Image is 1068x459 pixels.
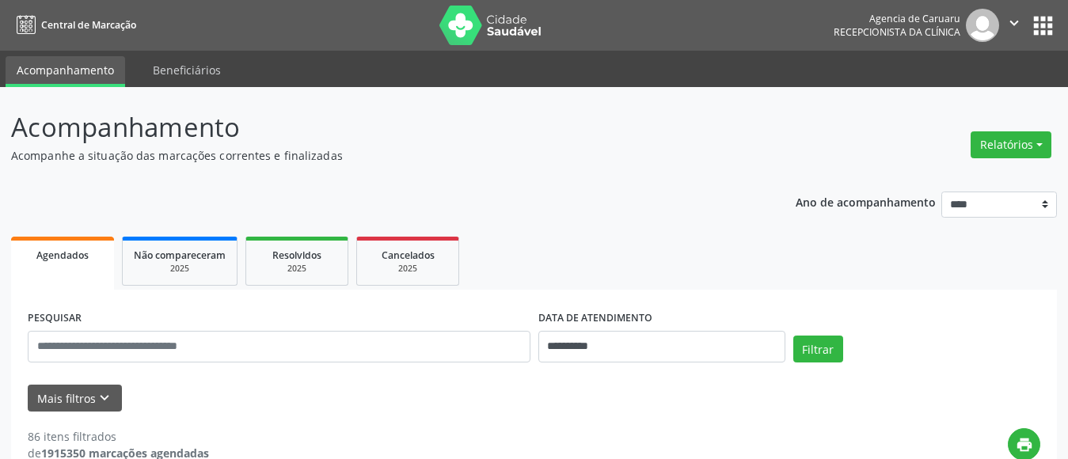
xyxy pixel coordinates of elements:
[6,56,125,87] a: Acompanhamento
[11,108,743,147] p: Acompanhamento
[999,9,1029,42] button: 
[1029,12,1057,40] button: apps
[971,131,1051,158] button: Relatórios
[272,248,321,262] span: Resolvidos
[834,12,960,25] div: Agencia de Caruaru
[257,263,336,275] div: 2025
[538,306,652,331] label: DATA DE ATENDIMENTO
[142,56,232,84] a: Beneficiários
[134,248,226,262] span: Não compareceram
[834,25,960,39] span: Recepcionista da clínica
[134,263,226,275] div: 2025
[793,336,843,362] button: Filtrar
[11,147,743,164] p: Acompanhe a situação das marcações correntes e finalizadas
[1005,14,1023,32] i: 
[966,9,999,42] img: img
[28,385,122,412] button: Mais filtroskeyboard_arrow_down
[28,428,209,445] div: 86 itens filtrados
[1016,436,1033,453] i: print
[28,306,82,331] label: PESQUISAR
[368,263,447,275] div: 2025
[796,192,936,211] p: Ano de acompanhamento
[382,248,435,262] span: Cancelados
[36,248,89,262] span: Agendados
[41,18,136,32] span: Central de Marcação
[11,12,136,38] a: Central de Marcação
[96,389,113,407] i: keyboard_arrow_down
